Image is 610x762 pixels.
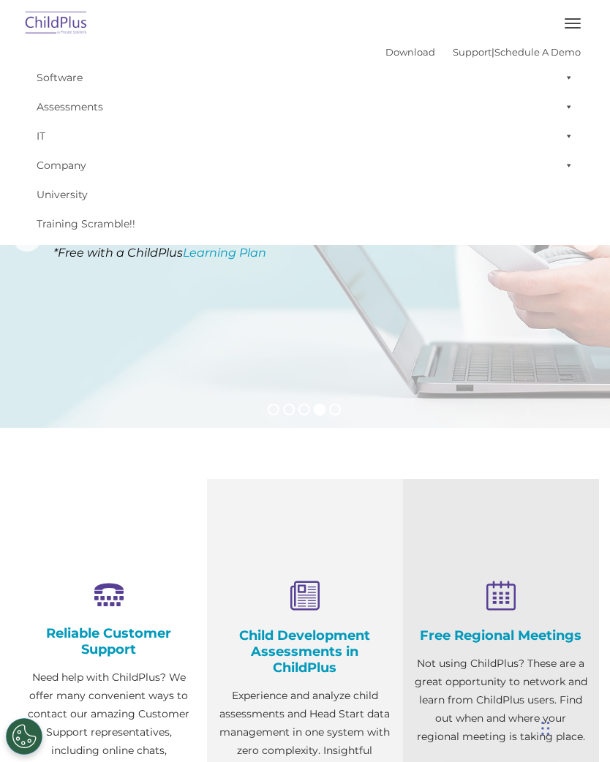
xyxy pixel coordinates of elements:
font: | [385,46,581,58]
button: Cookies Settings [6,718,42,755]
a: Download [385,46,435,58]
iframe: Chat Widget [363,613,610,762]
h4: Child Development Assessments in ChildPlus [218,627,392,676]
a: Learning Plan [183,246,266,260]
a: Schedule A Demo [494,46,581,58]
img: ChildPlus by Procare Solutions [22,7,91,41]
a: Company [29,151,581,180]
div: Drag [541,706,550,750]
a: Training Scramble!! [29,209,581,238]
rs-layer: *Free with a ChildPlus [53,244,341,262]
a: University [29,180,581,209]
a: Assessments [29,92,581,121]
a: Support [453,46,492,58]
h4: Reliable Customer Support [22,625,196,657]
a: IT [29,121,581,151]
a: Software [29,63,581,92]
